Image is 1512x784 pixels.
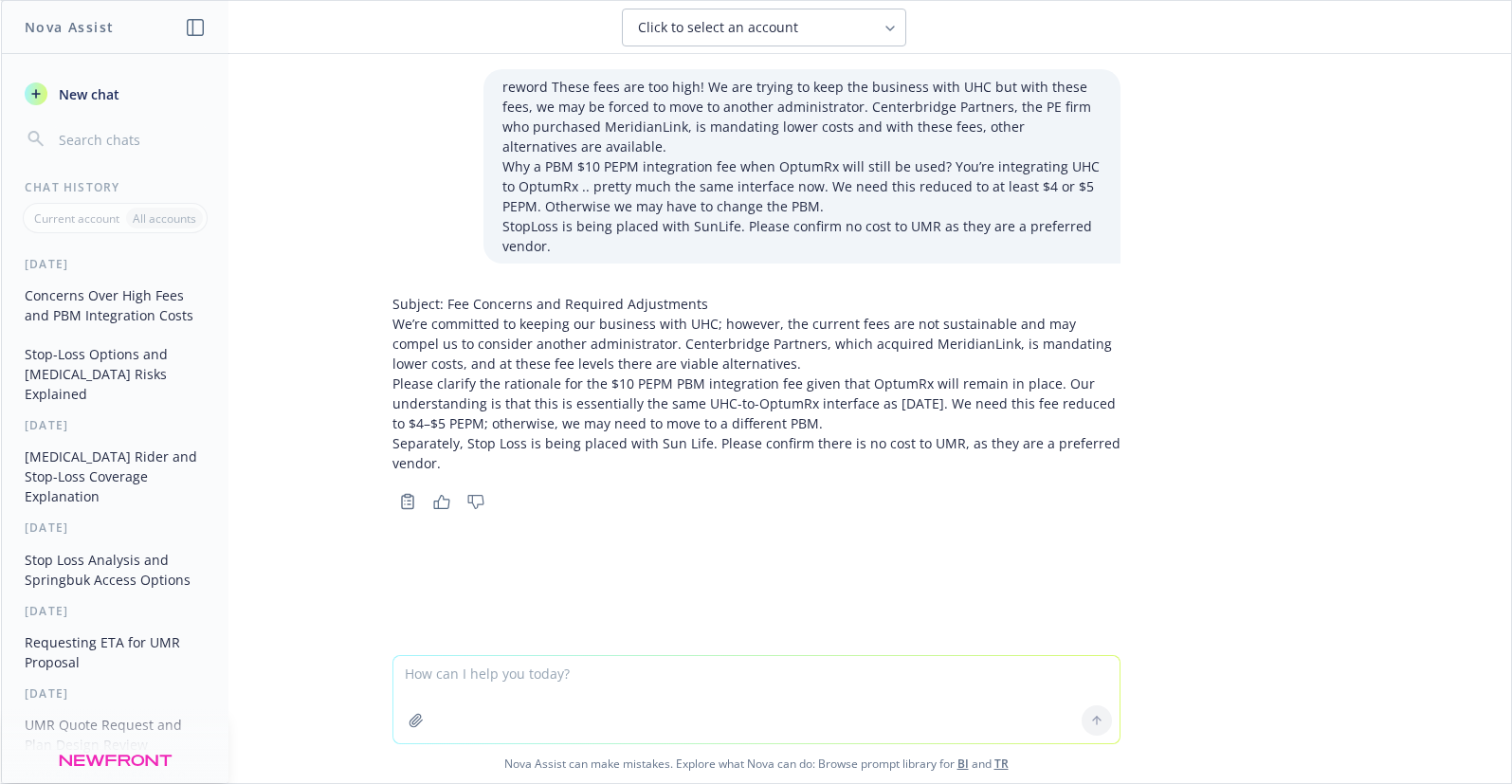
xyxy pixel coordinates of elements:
button: New chat [17,77,213,111]
div: Chat History [2,179,228,195]
p: All accounts [133,210,196,227]
p: StopLoss is being placed with SunLife. Please confirm no cost to UMR as they are a preferred vendor. [502,216,1102,256]
p: Please clarify the rationale for the $10 PEPM PBM integration fee given that OptumRx will remain ... [392,374,1120,433]
button: Click to select an account [622,9,906,46]
div: [DATE] [2,256,228,272]
span: New chat [55,84,119,104]
button: Stop Loss Analysis and Springbuk Access Options [17,544,213,595]
span: Nova Assist can make mistakes. Explore what Nova can do: Browse prompt library for and [9,744,1503,783]
div: More than a week ago [2,768,228,784]
p: Why a PBM $10 PEPM integration fee when OptumRx will still be used? You’re integrating UHC to Opt... [502,156,1102,216]
p: Separately, Stop Loss is being placed with Sun Life. Please confirm there is no cost to UMR, as t... [392,433,1120,473]
p: Current account [34,210,119,227]
button: Requesting ETA for UMR Proposal [17,627,213,678]
div: [DATE] [2,603,228,619]
p: reword These fees are too high! We are trying to keep the business with UHC but with these fees, ... [502,77,1102,156]
div: [DATE] [2,417,228,433]
input: Search chats [55,126,206,153]
p: We’re committed to keeping our business with UHC; however, the current fees are not sustainable a... [392,314,1120,374]
svg: Copy to clipboard [399,493,416,510]
button: UMR Quote Request and Plan Design Review [17,709,213,760]
div: [DATE] [2,685,228,702]
h1: Nova Assist [25,17,114,37]
button: [MEDICAL_DATA] Rider and Stop-Loss Coverage Explanation [17,441,213,512]
div: [DATE] [2,520,228,536]
a: BI [957,756,969,772]
button: Thumbs down [461,488,491,515]
button: Concerns Over High Fees and PBM Integration Costs [17,280,213,331]
p: Subject: Fee Concerns and Required Adjustments [392,294,1120,314]
button: Stop-Loss Options and [MEDICAL_DATA] Risks Explained [17,338,213,410]
span: Click to select an account [638,18,798,37]
a: TR [994,756,1009,772]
